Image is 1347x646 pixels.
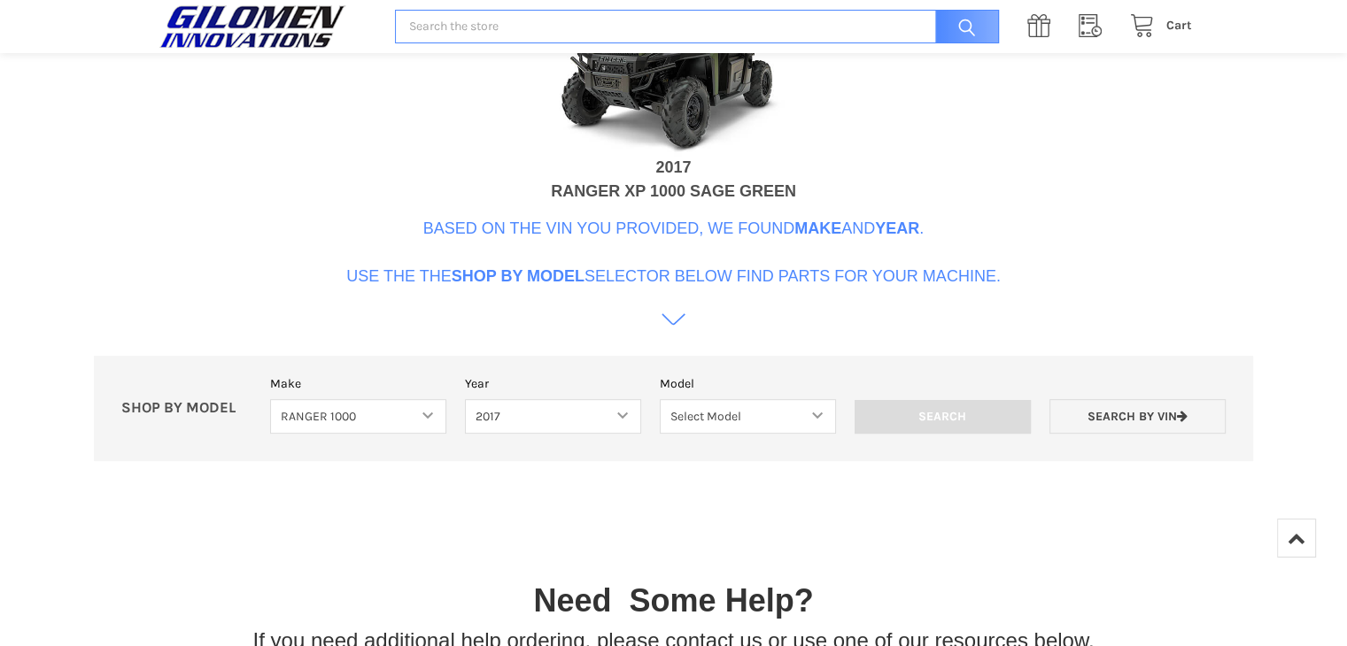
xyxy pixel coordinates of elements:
label: Model [660,374,836,393]
div: RANGER XP 1000 SAGE GREEN [551,180,796,204]
span: Cart [1166,18,1192,33]
p: Based on the VIN you provided, we found and . Use the the selector below find parts for your mach... [346,217,1001,288]
img: GILOMEN INNOVATIONS [155,4,350,49]
p: Need Some Help? [533,577,813,625]
b: Make [794,219,841,237]
a: Cart [1120,15,1192,37]
p: SHOP BY MODEL [112,399,261,418]
a: Top of Page [1277,519,1316,558]
input: Search [855,400,1031,434]
a: Search by VIN [1049,399,1226,434]
b: Year [875,219,919,237]
div: 2017 [655,156,691,180]
a: GILOMEN INNOVATIONS [155,4,376,49]
label: Year [465,374,641,393]
input: Search the store [395,10,998,44]
b: Shop By Model [452,267,584,285]
input: Search [926,10,999,44]
label: Make [270,374,446,393]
